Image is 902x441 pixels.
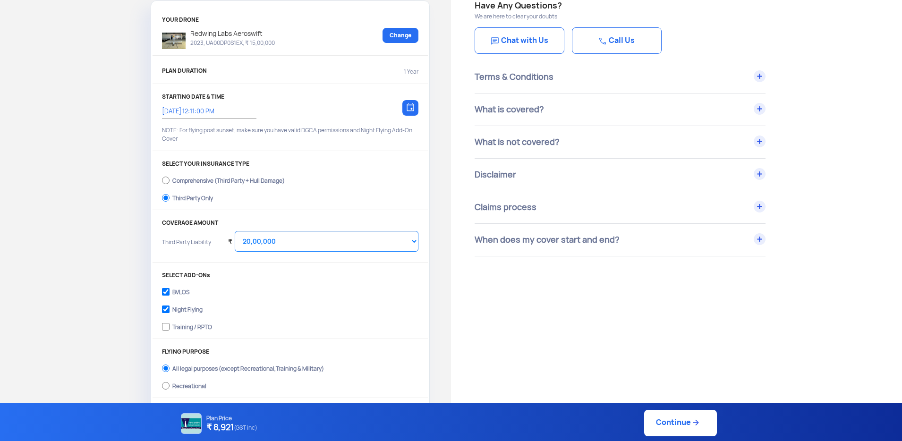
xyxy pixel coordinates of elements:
[162,33,186,49] img: Drone type
[162,379,170,392] input: Recreational
[162,126,418,143] p: NOTE: For flying post sunset, make sure you have valid DGCA permissions and Night Flying Add-On C...
[172,289,189,293] div: BVLOS
[162,272,418,279] p: SELECT ADD-ONs
[162,220,418,226] p: COVERAGE AMOUNT
[475,224,766,256] div: When does my cover start and end?
[644,410,717,436] a: Continue
[234,422,257,434] span: (GST inc)
[475,159,766,191] div: Disclaimer
[186,39,275,47] p: 2023, UA00DP0S1EX, ₹ 15,00,000
[475,61,766,93] div: Terms & Conditions
[162,191,170,204] input: Third Party Only
[206,422,257,434] h4: ₹ 8,921
[172,365,324,369] div: All legal purposes (except Recreational,Training & Military)
[599,37,606,45] img: Chat
[172,324,212,328] div: Training / RPTO
[475,12,878,21] p: We are here to clear your doubts
[206,415,257,422] p: Plan Price
[162,93,418,100] p: STARTING DATE & TIME
[491,37,499,45] img: Chat
[172,306,203,310] div: Night Flying
[572,27,662,54] a: Call Us
[162,362,170,375] input: All legal purposes (except Recreational,Training & Military)
[172,178,285,181] div: Comprehensive (Third Party + Hull Damage)
[162,17,418,23] p: YOUR DRONE
[691,418,700,427] img: ic_arrow_forward_blue.svg
[162,285,170,298] input: BVLOS
[228,226,232,252] div: ₹
[475,126,766,158] div: What is not covered?
[172,383,206,387] div: Recreational
[383,28,418,43] a: Change
[162,303,170,316] input: Night Flying
[162,174,170,187] input: Comprehensive (Third Party + Hull Damage)
[407,103,414,111] img: calendar-icon
[186,28,275,39] p: Redwing Labs Aeroswift
[172,195,213,199] div: Third Party Only
[475,27,564,54] a: Chat with Us
[162,161,418,167] p: SELECT YOUR INSURANCE TYPE
[475,93,766,126] div: What is covered?
[162,320,170,333] input: Training / RPTO
[475,191,766,223] div: Claims process
[162,238,221,259] p: Third Party Liability
[404,68,418,76] p: 1 Year
[162,68,207,76] p: PLAN DURATION
[162,348,418,355] p: FLYING PURPOSE
[181,413,202,434] img: NATIONAL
